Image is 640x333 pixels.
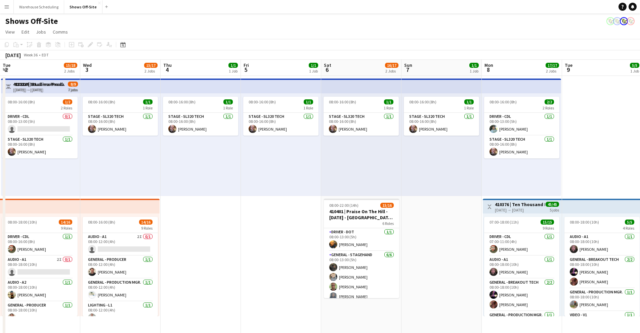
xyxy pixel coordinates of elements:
div: 5 jobs [550,207,559,212]
app-job-card: 08:00-16:00 (8h)1/11 RoleStage - SL320 Tech1/108:00-16:00 (8h)[PERSON_NAME] [404,97,479,136]
div: 08:00-22:00 (14h)15/16410401 | Praise On The Hill - [DATE] - [GEOGRAPHIC_DATA], [GEOGRAPHIC_DATA]... [324,199,399,298]
div: 07:00-18:00 (11h)15/159 RolesDriver - CDL1/107:00-11:00 (4h)[PERSON_NAME]Audio - A11/108:00-18:00... [484,217,559,316]
span: 4 [162,66,172,74]
span: 15/17 [144,63,158,68]
h1: Shows Off-Site [5,16,58,26]
span: 1 Role [223,105,233,110]
app-card-role: Stage - SL320 Tech1/108:00-16:00 (8h)[PERSON_NAME] [163,113,238,136]
button: Shows Off-Site [64,0,102,13]
div: 2 Jobs [144,68,157,74]
span: Tue [3,62,10,68]
span: 08:00-16:00 (8h) [168,99,196,104]
app-card-role: Stage - SL320 Tech1/108:00-16:00 (8h)[PERSON_NAME] [2,136,78,158]
span: 9 Roles [141,226,153,231]
span: 08:00-16:00 (8h) [88,220,115,225]
span: 1/1 [469,63,479,68]
span: 1/1 [143,99,153,104]
a: Comms [50,28,71,36]
span: View [5,29,15,35]
span: 1/1 [228,63,238,68]
span: 5/5 [625,220,634,225]
h3: 410401 | Praise On The Hill - [DATE] - [GEOGRAPHIC_DATA], [GEOGRAPHIC_DATA] [324,208,399,221]
span: 1/1 [384,99,393,104]
span: 8/9 [69,82,78,87]
app-card-role: Audio - A11/108:00-18:00 (10h)[PERSON_NAME] [564,233,640,256]
span: 14/16 [59,220,72,225]
app-card-role: Stage - SL320 Tech1/108:00-16:00 (8h)[PERSON_NAME] [243,113,318,136]
div: 7 jobs [69,87,78,92]
app-card-role: General - Producer1/108:00-12:00 (4h)[PERSON_NAME] [83,256,158,279]
span: 08:00-16:00 (8h) [88,99,115,104]
app-job-card: 08:00-16:00 (8h)1/22 RolesDriver - CDL0/108:00-13:00 (5h) Stage - SL320 Tech1/108:00-16:00 (8h)[P... [2,97,78,158]
app-card-role: Driver - CDL0/108:00-13:00 (5h) [2,113,78,136]
app-job-card: 08:00-18:00 (10h)14/169 RolesDriver - CDL1/108:00-16:00 (8h)[PERSON_NAME]Audio - A12I0/108:00-18:... [2,217,78,316]
span: 16/17 [385,63,398,68]
app-card-role: Driver - CDL1/107:00-11:00 (4h)[PERSON_NAME] [484,233,559,256]
span: Thu [163,62,172,68]
h3: 410376 | Ten Thousand Hours - [GEOGRAPHIC_DATA] 2025 [495,201,545,207]
app-job-card: 08:00-16:00 (8h)1/11 RoleStage - SL320 Tech1/108:00-16:00 (8h)[PERSON_NAME] [324,97,399,136]
span: 07:00-18:00 (11h) [489,220,519,225]
span: 1/1 [304,99,313,104]
app-card-role: Stage - SL320 Tech1/108:00-16:00 (8h)[PERSON_NAME] [324,113,399,136]
span: Week 36 [22,52,39,57]
span: 15/15 [541,220,554,225]
a: Jobs [33,28,49,36]
div: 08:00-16:00 (8h)1/11 RoleStage - SL320 Tech1/108:00-16:00 (8h)[PERSON_NAME] [163,97,238,136]
a: View [3,28,17,36]
span: 08:00-18:00 (10h) [8,220,37,225]
span: Jobs [36,29,46,35]
span: 7 [403,66,412,74]
app-job-card: 08:00-16:00 (8h)2/22 RolesDriver - CDL1/108:00-13:00 (5h)[PERSON_NAME]Stage - SL320 Tech1/108:00-... [484,97,559,158]
app-user-avatar: Labor Coordinator [620,17,628,25]
span: 14/16 [139,220,153,225]
span: 2 Roles [61,105,72,110]
span: 1/1 [223,99,233,104]
span: 08:00-16:00 (8h) [409,99,436,104]
app-card-role: General - Breakout Tech2/208:00-18:00 (10h)[PERSON_NAME][PERSON_NAME] [564,256,640,288]
h3: 410214 | Studimo Productions [14,81,65,87]
app-card-role: Audio - A11/108:00-18:00 (10h)[PERSON_NAME] [484,256,559,279]
span: 3 [82,66,92,74]
app-job-card: 08:00-16:00 (8h)1/11 RoleStage - SL320 Tech1/108:00-16:00 (8h)[PERSON_NAME] [83,97,158,136]
span: 1 Role [303,105,313,110]
app-job-card: 08:00-16:00 (8h)14/169 RolesAudio - A12I0/108:00-12:00 (4h) General - Producer1/108:00-12:00 (4h)... [83,217,158,316]
app-card-role: Stage - SL320 Tech1/108:00-16:00 (8h)[PERSON_NAME] [83,113,158,136]
span: Fri [244,62,249,68]
span: Sun [404,62,412,68]
app-card-role: Lighting - L11/108:00-12:00 (4h)[PERSON_NAME] [83,301,158,324]
span: Mon [484,62,493,68]
span: 1 Role [464,105,474,110]
span: 1 Role [143,105,153,110]
span: 45/45 [546,202,559,207]
span: 2/2 [545,99,554,104]
span: 08:00-18:00 (10h) [570,220,599,225]
div: 2 Jobs [546,68,559,74]
div: 1 Job [229,68,238,74]
app-user-avatar: Labor Coordinator [613,17,621,25]
div: 1 Job [630,68,639,74]
span: 15/18 [64,63,77,68]
span: 5 [243,66,249,74]
app-card-role: Audio - A21/108:00-18:00 (10h)[PERSON_NAME] [2,279,78,301]
app-card-role: Driver - DOT1/108:00-13:00 (5h)[PERSON_NAME] [324,228,399,251]
span: Comms [53,29,68,35]
span: 08:00-16:00 (8h) [249,99,276,104]
app-card-role: Audio - A12I0/108:00-18:00 (10h) [2,256,78,279]
app-job-card: 08:00-16:00 (8h)1/11 RoleStage - SL320 Tech1/108:00-16:00 (8h)[PERSON_NAME] [243,97,318,136]
button: Warehouse Scheduling [14,0,64,13]
div: 2 Jobs [385,68,398,74]
span: 2 [2,66,10,74]
app-job-card: 08:00-18:00 (10h)5/54 RolesAudio - A11/108:00-18:00 (10h)[PERSON_NAME]General - Breakout Tech2/20... [564,217,640,316]
span: 9 Roles [61,226,72,231]
span: Tue [565,62,572,68]
a: Edit [19,28,32,36]
div: [DATE] [5,52,21,58]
